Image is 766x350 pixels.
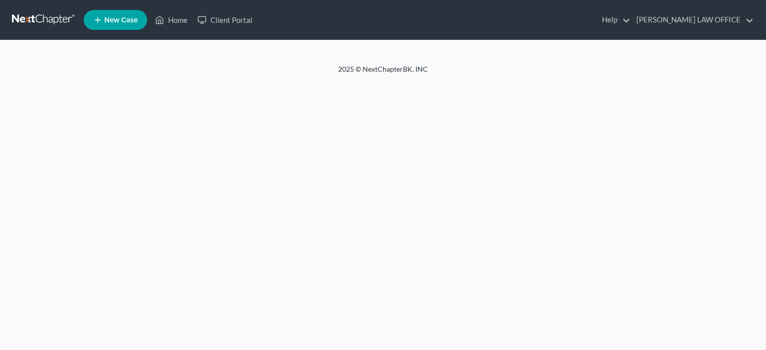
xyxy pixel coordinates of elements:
a: Help [597,11,630,29]
new-legal-case-button: New Case [84,10,147,30]
a: [PERSON_NAME] LAW OFFICE [631,11,754,29]
div: 2025 © NextChapterBK, INC [99,64,667,82]
a: Home [150,11,192,29]
a: Client Portal [192,11,257,29]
